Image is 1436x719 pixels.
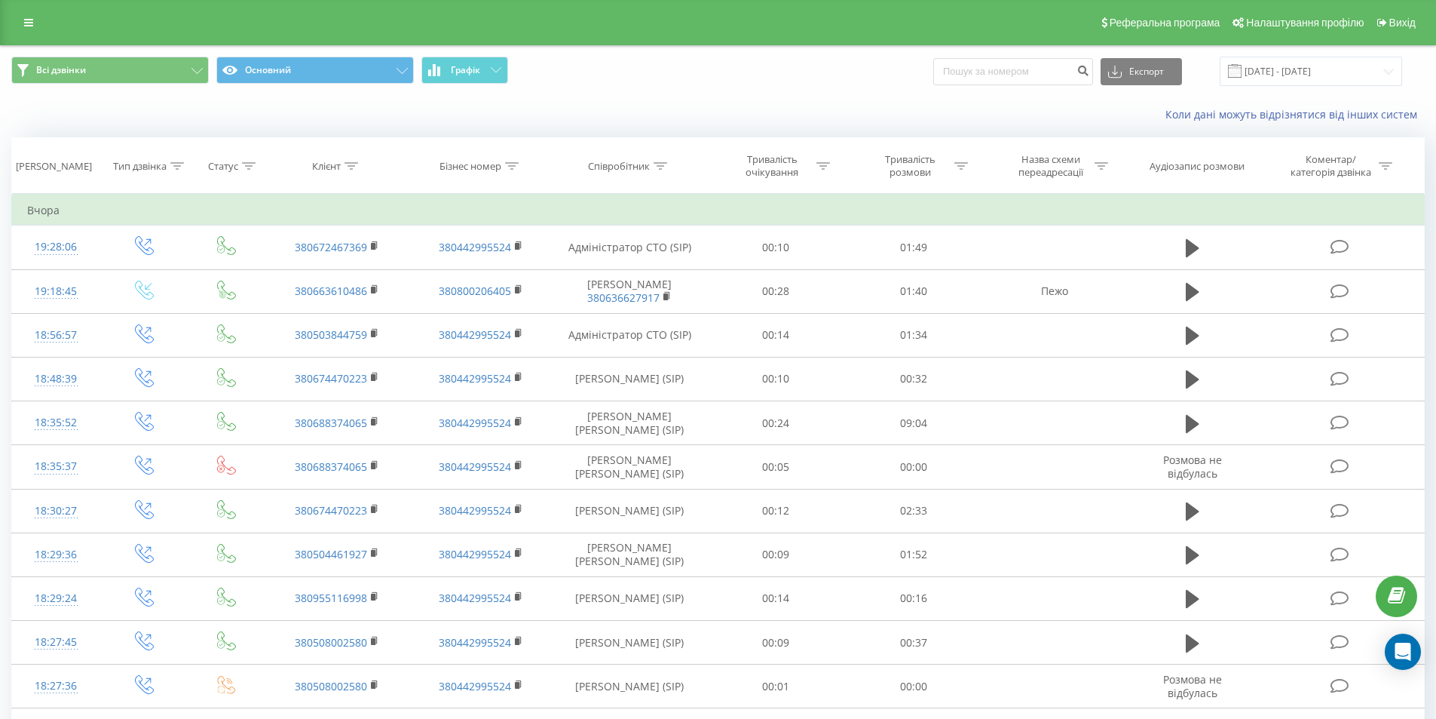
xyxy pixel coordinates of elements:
td: 00:24 [707,401,845,445]
div: 18:29:24 [27,584,85,613]
td: 00:00 [845,665,983,708]
td: Вчора [12,195,1425,226]
a: 380442995524 [439,635,511,650]
td: 00:10 [707,226,845,269]
td: 01:49 [845,226,983,269]
div: Тривалість очікування [732,153,813,179]
td: 00:14 [707,576,845,620]
a: 380636627917 [587,290,660,305]
td: 00:09 [707,621,845,665]
td: 00:14 [707,313,845,357]
div: Клієнт [312,160,341,173]
td: [PERSON_NAME] [553,269,707,313]
a: 380442995524 [439,459,511,474]
td: 00:32 [845,357,983,401]
span: Реферальна програма [1110,17,1220,29]
td: [PERSON_NAME] [PERSON_NAME] (SIP) [553,445,707,489]
a: 380688374065 [295,416,367,430]
a: 380442995524 [439,371,511,386]
td: Пежо [982,269,1125,313]
td: 09:04 [845,401,983,445]
td: 00:05 [707,445,845,489]
div: 19:18:45 [27,277,85,306]
a: 380442995524 [439,547,511,561]
td: [PERSON_NAME] [PERSON_NAME] (SIP) [553,533,707,576]
div: 18:30:27 [27,496,85,526]
div: Назва схеми переадресації [1010,153,1091,179]
button: Експорт [1101,58,1182,85]
div: Тривалість розмови [870,153,951,179]
td: Адміністратор СТО (SIP) [553,226,707,269]
a: 380503844759 [295,327,367,342]
td: [PERSON_NAME] (SIP) [553,665,707,708]
td: 01:40 [845,269,983,313]
td: 00:12 [707,489,845,533]
div: Співробітник [588,160,650,173]
a: 380672467369 [295,240,367,254]
input: Пошук за номером [933,58,1093,85]
td: 00:09 [707,533,845,576]
div: Статус [208,160,238,173]
div: 18:56:57 [27,321,85,350]
a: 380674470223 [295,371,367,386]
td: [PERSON_NAME] (SIP) [553,576,707,620]
div: 18:48:39 [27,364,85,394]
a: 380663610486 [295,284,367,298]
button: Графік [421,57,508,84]
span: Розмова не відбулась [1163,453,1222,481]
span: Налаштування профілю [1246,17,1364,29]
a: Коли дані можуть відрізнятися вiд інших систем [1165,107,1425,121]
td: 00:28 [707,269,845,313]
div: Аудіозапис розмови [1150,160,1245,173]
span: Розмова не відбулась [1163,672,1222,700]
td: 00:01 [707,665,845,708]
div: [PERSON_NAME] [16,160,92,173]
span: Вихід [1389,17,1416,29]
div: 18:35:52 [27,408,85,438]
td: 00:16 [845,576,983,620]
div: Open Intercom Messenger [1385,634,1421,670]
span: Графік [451,65,480,75]
td: [PERSON_NAME] (SIP) [553,357,707,401]
button: Основний [216,57,414,84]
a: 380674470223 [295,503,367,518]
td: 02:33 [845,489,983,533]
a: 380442995524 [439,503,511,518]
a: 380508002580 [295,679,367,693]
div: Коментар/категорія дзвінка [1287,153,1375,179]
td: 01:34 [845,313,983,357]
a: 380508002580 [295,635,367,650]
a: 380688374065 [295,459,367,474]
div: Бізнес номер [439,160,501,173]
a: 380442995524 [439,416,511,430]
div: Тип дзвінка [113,160,167,173]
a: 380442995524 [439,679,511,693]
span: Всі дзвінки [36,64,86,76]
td: [PERSON_NAME] [PERSON_NAME] (SIP) [553,401,707,445]
a: 380442995524 [439,240,511,254]
td: 01:52 [845,533,983,576]
a: 380442995524 [439,591,511,605]
div: 18:29:36 [27,540,85,570]
div: 18:35:37 [27,452,85,481]
td: 00:37 [845,621,983,665]
td: [PERSON_NAME] (SIP) [553,489,707,533]
a: 380955116998 [295,591,367,605]
a: 380800206405 [439,284,511,298]
a: 380442995524 [439,327,511,342]
button: Всі дзвінки [11,57,209,84]
td: Адміністратор СТО (SIP) [553,313,707,357]
div: 18:27:45 [27,628,85,657]
div: 18:27:36 [27,671,85,701]
td: [PERSON_NAME] (SIP) [553,621,707,665]
td: 00:10 [707,357,845,401]
td: 00:00 [845,445,983,489]
div: 19:28:06 [27,232,85,262]
a: 380504461927 [295,547,367,561]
